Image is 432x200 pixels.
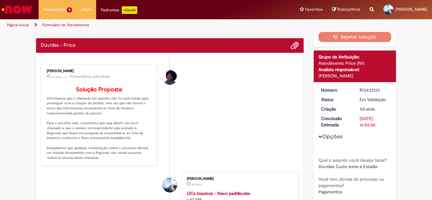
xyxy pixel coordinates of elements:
div: Em Validação [360,96,389,103]
div: Esther Teodoro Da Silva [163,70,177,85]
img: ServiceNow [1,3,33,16]
b: Solução Proposta: [76,86,123,93]
span: More [82,6,91,13]
ul: Trilhas de página [5,19,283,31]
div: Alexsandra Karina Pelissoli [163,178,177,192]
span: 9d atrás [192,183,202,186]
p: Informamos que o chamado em questão não foi autorizado para prosseguir com a criação do pedido, u... [47,87,152,161]
span: 9d atrás [360,106,375,112]
b: Você tem dúvida de processo ou pagamentos? [318,176,384,188]
div: [PERSON_NAME] [318,73,392,79]
div: [PERSON_NAME] [187,177,292,181]
div: Atendimento Price (N1) [318,60,392,66]
a: Formulário de Atendimento [42,22,89,27]
div: Analista responsável: [318,66,392,73]
span: [PERSON_NAME] [395,7,427,12]
div: Padroniza [101,6,137,14]
div: 20/08/2025 11:56:03 [360,106,389,112]
span: Pagamentos [318,189,342,195]
button: Rejeitar Solução [318,32,392,42]
p: +GenAi [122,6,137,14]
span: Rascunhos [337,6,360,12]
b: Qual o assunto você deseja tratar? [318,157,387,163]
div: [PERSON_NAME] [47,69,152,73]
dt: Status [316,96,355,103]
dt: Criação [316,106,355,112]
small: Comentários adicionais [70,74,110,79]
span: 3d atrás [52,75,62,79]
a: Rascunhos [332,7,360,13]
dt: Conclusão Estimada [316,115,355,128]
dt: Número [316,87,355,93]
button: Adicionar anexos [291,41,299,50]
div: [DATE] 16:56:06 [360,115,389,128]
span: Dúvidas Custo extra e Estadia [318,164,377,169]
h2: Dúvidas - Price Histórico de tíquete [41,43,76,48]
time: 26/08/2025 16:03:30 [52,75,62,79]
span: Favoritos [305,6,323,13]
span: 9 [67,7,72,13]
span: Requisições [43,6,65,13]
div: R13432123 [360,87,389,93]
a: OCs insumos - Novo padrão.xlsx [187,191,250,196]
a: Página inicial [7,22,29,27]
div: Grupo de Atribuição: [318,54,392,60]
